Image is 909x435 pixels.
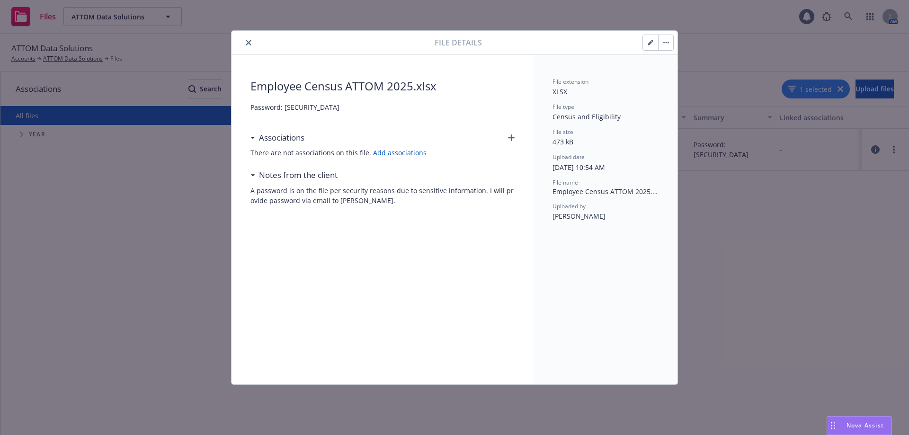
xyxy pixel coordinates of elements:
[435,37,482,48] span: File details
[553,103,574,111] span: File type
[553,178,578,186] span: File name
[827,417,839,435] div: Drag to move
[553,87,567,96] span: XLSX
[847,421,884,429] span: Nova Assist
[250,78,515,95] span: Employee Census ATTOM 2025.xlsx
[553,112,621,121] span: Census and Eligibility
[553,153,585,161] span: Upload date
[553,212,606,221] span: [PERSON_NAME]
[250,148,515,158] span: There are not associations on this file.
[553,202,586,210] span: Uploaded by
[553,186,659,196] span: Employee Census ATTOM 2025.xlsx
[243,37,254,48] button: close
[553,137,573,146] span: 473 kB
[373,148,427,157] a: Add associations
[553,78,588,86] span: File extension
[259,169,338,181] h3: Notes from the client
[553,128,573,136] span: File size
[827,416,892,435] button: Nova Assist
[259,132,304,144] h3: Associations
[250,102,515,112] span: Password: [SECURITY_DATA]
[250,169,338,181] div: Notes from the client
[250,186,515,205] span: A password is on the file per security reasons due to sensitive information. I will provide passw...
[553,163,605,172] span: [DATE] 10:54 AM
[250,132,304,144] div: Associations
